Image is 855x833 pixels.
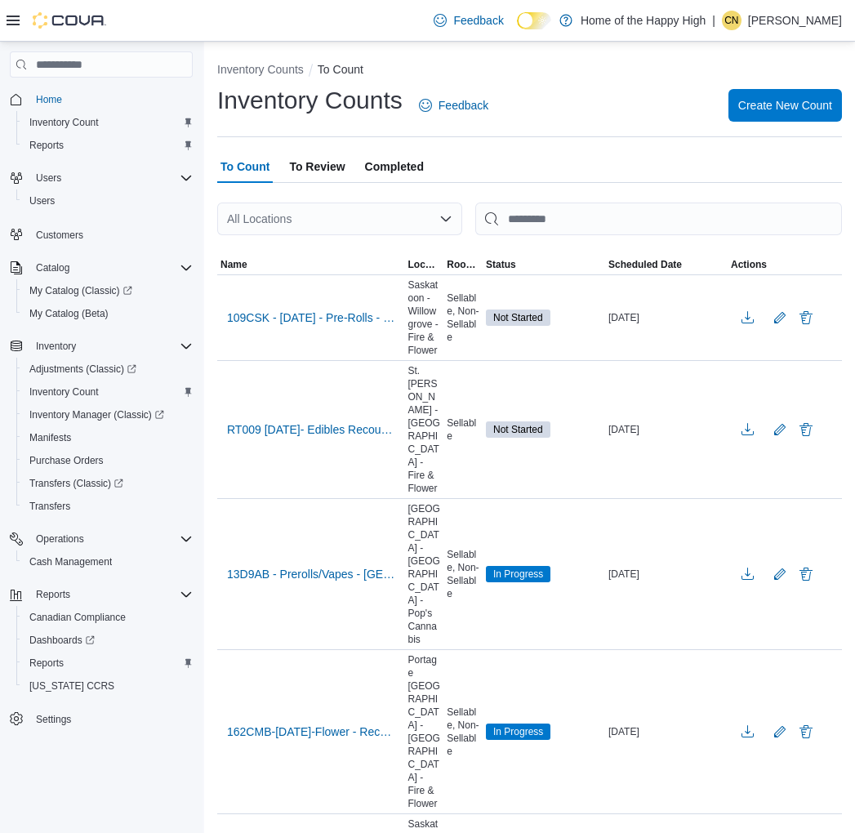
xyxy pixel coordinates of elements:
[29,529,91,549] button: Operations
[23,676,193,696] span: Washington CCRS
[605,308,728,327] div: [DATE]
[16,550,199,573] button: Cash Management
[217,63,304,76] button: Inventory Counts
[23,608,193,627] span: Canadian Compliance
[23,191,193,211] span: Users
[289,150,345,183] span: To Review
[23,281,193,301] span: My Catalog (Classic)
[738,97,832,114] span: Create New Count
[29,116,99,129] span: Inventory Count
[16,189,199,212] button: Users
[608,258,682,271] span: Scheduled Date
[227,566,395,582] span: 13D9AB - Prerolls/Vapes - [GEOGRAPHIC_DATA] - [GEOGRAPHIC_DATA] - [GEOGRAPHIC_DATA] - Pop's Cannabis
[29,194,55,207] span: Users
[220,562,402,586] button: 13D9AB - Prerolls/Vapes - [GEOGRAPHIC_DATA] - [GEOGRAPHIC_DATA] - [GEOGRAPHIC_DATA] - Pop's Cannabis
[443,413,483,446] div: Sellable
[724,11,738,30] span: CN
[16,675,199,697] button: [US_STATE] CCRS
[486,310,550,326] span: Not Started
[443,288,483,347] div: Sellable, Non-Sellable
[220,258,247,271] span: Name
[517,29,518,30] span: Dark Mode
[318,63,363,76] button: To Count
[16,426,199,449] button: Manifests
[33,12,106,29] img: Cova
[605,255,728,274] button: Scheduled Date
[770,562,790,586] button: Edit count details
[36,93,62,106] span: Home
[29,168,193,188] span: Users
[23,630,101,650] a: Dashboards
[439,97,488,114] span: Feedback
[23,451,193,470] span: Purchase Orders
[29,225,90,245] a: Customers
[29,385,99,399] span: Inventory Count
[722,11,741,30] div: Clayton Neitzel
[493,567,543,581] span: In Progress
[23,136,70,155] a: Reports
[23,497,77,516] a: Transfers
[770,305,790,330] button: Edit count details
[16,472,199,495] a: Transfers (Classic)
[408,278,441,357] span: Saskatoon - Willowgrove - Fire & Flower
[23,191,61,211] a: Users
[408,653,441,810] span: Portage [GEOGRAPHIC_DATA] - [GEOGRAPHIC_DATA] - Fire & Flower
[796,420,816,439] button: Delete
[796,564,816,584] button: Delete
[23,304,115,323] a: My Catalog (Beta)
[29,224,193,244] span: Customers
[3,87,199,111] button: Home
[29,90,69,109] a: Home
[712,11,715,30] p: |
[217,84,403,117] h1: Inventory Counts
[796,308,816,327] button: Delete
[220,719,402,744] button: 162CMB-[DATE]-Flower - Recount - Recount
[486,724,550,740] span: In Progress
[227,724,395,740] span: 162CMB-[DATE]-Flower - Recount - Recount
[605,420,728,439] div: [DATE]
[23,474,130,493] a: Transfers (Classic)
[16,111,199,134] button: Inventory Count
[23,676,121,696] a: [US_STATE] CCRS
[16,495,199,518] button: Transfers
[16,279,199,302] a: My Catalog (Classic)
[16,302,199,325] button: My Catalog (Beta)
[29,529,193,549] span: Operations
[36,261,69,274] span: Catalog
[23,653,193,673] span: Reports
[29,710,78,729] a: Settings
[29,555,112,568] span: Cash Management
[483,255,605,274] button: Status
[443,255,483,274] button: Rooms
[3,167,199,189] button: Users
[23,653,70,673] a: Reports
[29,284,132,297] span: My Catalog (Classic)
[29,258,76,278] button: Catalog
[748,11,842,30] p: [PERSON_NAME]
[3,528,199,550] button: Operations
[443,702,483,761] div: Sellable, Non-Sellable
[770,719,790,744] button: Edit count details
[439,212,452,225] button: Open list of options
[29,611,126,624] span: Canadian Compliance
[447,258,479,271] span: Rooms
[29,477,123,490] span: Transfers (Classic)
[16,652,199,675] button: Reports
[29,431,71,444] span: Manifests
[23,630,193,650] span: Dashboards
[23,451,110,470] a: Purchase Orders
[23,552,193,572] span: Cash Management
[29,258,193,278] span: Catalog
[728,89,842,122] button: Create New Count
[23,382,105,402] a: Inventory Count
[29,454,104,467] span: Purchase Orders
[16,629,199,652] a: Dashboards
[220,150,269,183] span: To Count
[23,552,118,572] a: Cash Management
[365,150,424,183] span: Completed
[36,229,83,242] span: Customers
[23,113,193,132] span: Inventory Count
[36,588,70,601] span: Reports
[23,359,143,379] a: Adjustments (Classic)
[217,61,842,81] nav: An example of EuiBreadcrumbs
